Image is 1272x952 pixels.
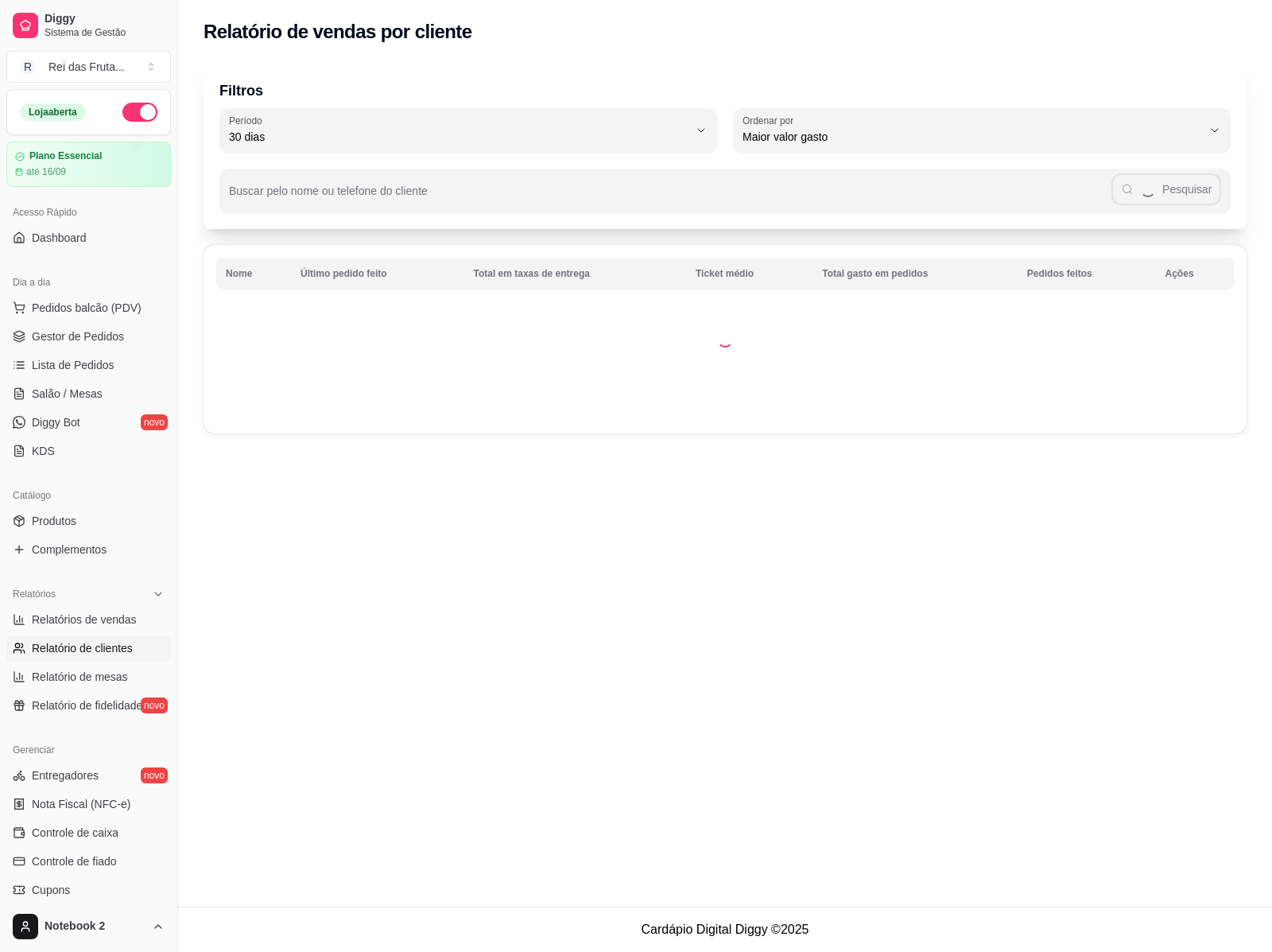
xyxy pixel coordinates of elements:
[122,103,157,122] button: Alterar Status
[204,19,472,45] h2: Relatório de vendas por cliente
[32,825,118,841] span: Controle de caixa
[219,108,717,153] button: Período30 dias
[32,443,55,459] span: KDS
[32,767,99,783] span: Entregadores
[6,6,171,45] a: DiggySistema de Gestão
[32,697,142,713] span: Relatório de fidelidade
[13,588,56,600] span: Relatórios
[20,59,36,75] span: R
[6,352,171,378] a: Lista de Pedidos
[6,225,171,251] a: Dashboard
[32,882,70,898] span: Cupons
[26,165,66,178] article: até 16/09
[32,669,128,685] span: Relatório de mesas
[32,357,114,373] span: Lista de Pedidos
[32,853,117,869] span: Controle de fiado
[32,542,107,558] span: Complementos
[6,295,171,321] button: Pedidos balcão (PDV)
[32,386,103,402] span: Salão / Mesas
[6,410,171,435] a: Diggy Botnovo
[32,640,133,656] span: Relatório de clientes
[6,381,171,406] a: Salão / Mesas
[6,763,171,788] a: Entregadoresnovo
[6,607,171,632] a: Relatórios de vendas
[6,270,171,295] div: Dia a dia
[6,324,171,349] a: Gestor de Pedidos
[32,513,76,529] span: Produtos
[743,129,1202,145] span: Maior valor gasto
[32,300,142,316] span: Pedidos balcão (PDV)
[32,796,130,812] span: Nota Fiscal (NFC-e)
[229,189,1111,205] input: Buscar pelo nome ou telefone do cliente
[6,907,171,946] button: Notebook 2
[6,849,171,874] a: Controle de fiado
[178,907,1272,952] footer: Cardápio Digital Diggy © 2025
[6,877,171,903] a: Cupons
[32,414,80,430] span: Diggy Bot
[6,737,171,763] div: Gerenciar
[743,114,799,127] label: Ordenar por
[29,150,102,162] article: Plano Essencial
[32,612,137,628] span: Relatórios de vendas
[6,537,171,562] a: Complementos
[48,59,125,75] div: Rei das Fruta ...
[6,142,171,187] a: Plano Essencialaté 16/09
[32,230,87,246] span: Dashboard
[6,693,171,718] a: Relatório de fidelidadenovo
[717,332,733,348] div: Loading
[6,820,171,845] a: Controle de caixa
[6,200,171,225] div: Acesso Rápido
[45,919,145,934] span: Notebook 2
[229,129,688,145] span: 30 dias
[45,26,165,39] span: Sistema de Gestão
[733,108,1231,153] button: Ordenar porMaior valor gasto
[6,508,171,534] a: Produtos
[6,51,171,83] button: Select a team
[20,103,86,121] div: Loja aberta
[6,483,171,508] div: Catálogo
[6,438,171,464] a: KDS
[45,12,165,26] span: Diggy
[229,114,267,127] label: Período
[6,664,171,690] a: Relatório de mesas
[219,80,1231,102] p: Filtros
[6,635,171,661] a: Relatório de clientes
[6,791,171,817] a: Nota Fiscal (NFC-e)
[32,328,124,344] span: Gestor de Pedidos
